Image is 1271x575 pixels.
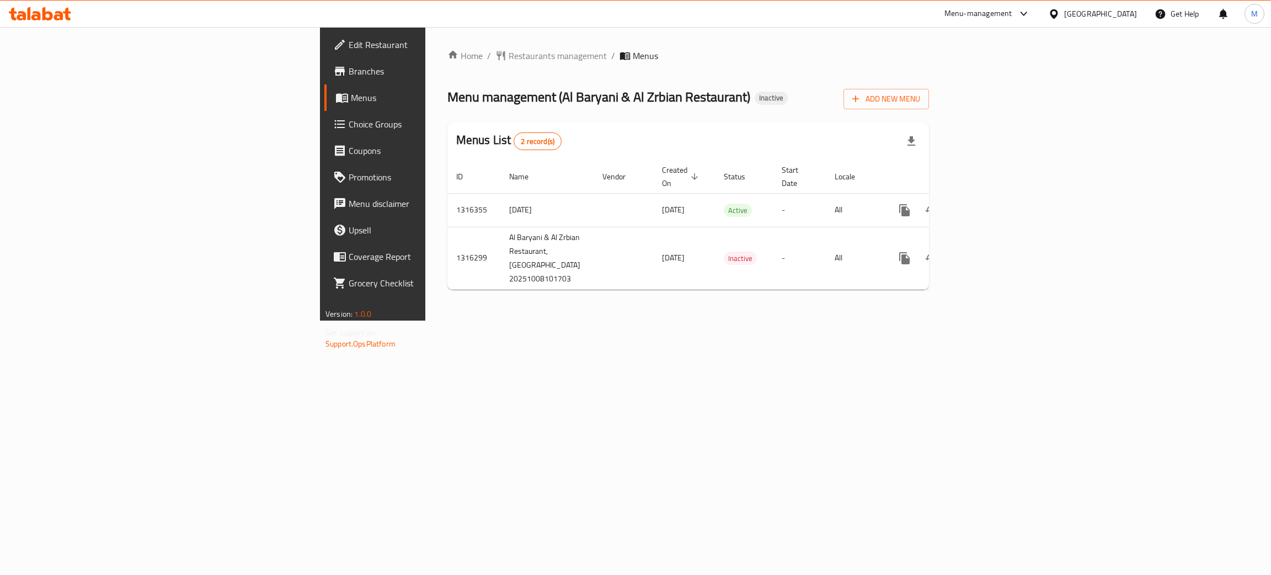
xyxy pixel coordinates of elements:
[500,193,594,227] td: [DATE]
[349,144,524,157] span: Coupons
[826,227,883,289] td: All
[891,197,918,223] button: more
[773,193,826,227] td: -
[349,171,524,184] span: Promotions
[456,170,477,183] span: ID
[447,49,929,62] nav: breadcrumb
[349,250,524,263] span: Coverage Report
[514,136,561,147] span: 2 record(s)
[633,49,658,62] span: Menus
[349,38,524,51] span: Edit Restaurant
[835,170,869,183] span: Locale
[456,132,562,150] h2: Menus List
[500,227,594,289] td: Al Baryani & Al Zrbian Restaurant,[GEOGRAPHIC_DATA] 20251008101703
[325,307,353,321] span: Version:
[724,170,760,183] span: Status
[324,84,532,111] a: Menus
[773,227,826,289] td: -
[349,197,524,210] span: Menu disclaimer
[602,170,640,183] span: Vendor
[662,203,685,217] span: [DATE]
[898,128,925,155] div: Export file
[918,245,944,271] button: Change Status
[325,337,396,351] a: Support.OpsPlatform
[514,132,562,150] div: Total records count
[349,223,524,237] span: Upsell
[354,307,371,321] span: 1.0.0
[509,170,543,183] span: Name
[891,245,918,271] button: more
[447,160,1006,290] table: enhanced table
[755,92,788,105] div: Inactive
[324,190,532,217] a: Menu disclaimer
[1251,8,1258,20] span: M
[324,164,532,190] a: Promotions
[324,243,532,270] a: Coverage Report
[447,84,750,109] span: Menu management ( Al Baryani & Al Zrbian Restaurant )
[324,217,532,243] a: Upsell
[662,163,702,190] span: Created On
[324,111,532,137] a: Choice Groups
[324,137,532,164] a: Coupons
[852,92,920,106] span: Add New Menu
[918,197,944,223] button: Change Status
[324,58,532,84] a: Branches
[349,276,524,290] span: Grocery Checklist
[495,49,607,62] a: Restaurants management
[755,93,788,103] span: Inactive
[324,270,532,296] a: Grocery Checklist
[724,204,752,217] span: Active
[509,49,607,62] span: Restaurants management
[1064,8,1137,20] div: [GEOGRAPHIC_DATA]
[662,251,685,265] span: [DATE]
[349,118,524,131] span: Choice Groups
[351,91,524,104] span: Menus
[325,326,376,340] span: Get support on:
[324,31,532,58] a: Edit Restaurant
[611,49,615,62] li: /
[826,193,883,227] td: All
[883,160,1006,194] th: Actions
[944,7,1012,20] div: Menu-management
[349,65,524,78] span: Branches
[843,89,929,109] button: Add New Menu
[782,163,813,190] span: Start Date
[724,252,757,265] span: Inactive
